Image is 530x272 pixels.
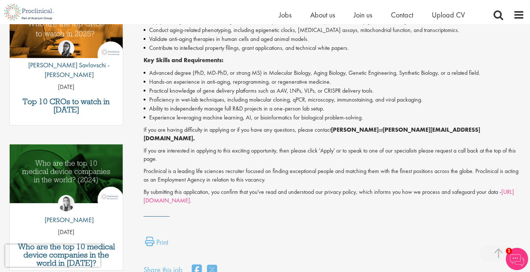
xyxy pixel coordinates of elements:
[144,167,524,184] p: Proclinical is a leading life sciences recruiter focused on finding exceptional people and matchi...
[144,95,524,104] li: Proficiency in wet-lab techniques, including molecular cloning, qPCR, microscopy, immunostaining,...
[331,126,379,134] strong: [PERSON_NAME]
[5,244,100,267] iframe: reCAPTCHA
[144,35,524,44] li: Validate anti-aging therapies in human cells and aged animal models.
[10,144,123,210] a: Link to a post
[10,83,123,92] p: [DATE]
[144,77,524,86] li: Hands-on experience in anti-aging, reprogramming, or regenerative medicine.
[391,10,413,20] a: Contact
[10,60,123,79] p: [PERSON_NAME] Savlovschi - [PERSON_NAME]
[58,40,74,57] img: Theodora Savlovschi - Wicks
[506,248,512,254] span: 1
[279,10,292,20] a: Jobs
[144,126,480,142] strong: [PERSON_NAME][EMAIL_ADDRESS][DOMAIN_NAME].
[13,97,119,114] a: Top 10 CROs to watch in [DATE]
[144,113,524,122] li: Experience leveraging machine learning, AI, or bioinformatics for biological problem-solving.
[432,10,465,20] a: Upload CV
[144,147,524,164] p: If you are interested in applying to this exciting opportunity, then please click 'Apply' or to s...
[354,10,372,20] a: Join us
[58,195,74,211] img: Hannah Burke
[144,68,524,77] li: Advanced degree (PhD, MD-PhD, or strong MS) in Molecular Biology, Aging Biology, Genetic Engineer...
[10,40,123,83] a: Theodora Savlovschi - Wicks [PERSON_NAME] Savlovschi - [PERSON_NAME]
[144,188,524,205] p: By submitting this application, you confirm that you've read and understood our privacy policy, w...
[144,56,224,64] strong: Key Skills and Requirements:
[310,10,335,20] a: About us
[144,86,524,95] li: Practical knowledge of gene delivery platforms such as AAV, LNPs, VLPs, or CRISPR delivery tools.
[506,248,528,270] img: Chatbot
[10,144,123,203] img: Top 10 Medical Device Companies 2024
[145,237,168,252] a: Print
[144,188,514,204] a: [URL][DOMAIN_NAME]
[144,26,524,35] li: Conduct aging-related phenotyping, including epigenetic clocks, [MEDICAL_DATA] assays, mitochondr...
[144,44,524,52] li: Contribute to intellectual property filings, grant applications, and technical white papers.
[10,228,123,237] p: [DATE]
[13,243,119,267] a: Who are the top 10 medical device companies in the world in [DATE]?
[39,195,94,228] a: Hannah Burke [PERSON_NAME]
[39,215,94,225] p: [PERSON_NAME]
[144,104,524,113] li: Ability to independently manage full R&D projects in a one-person lab setup.
[144,126,524,143] p: If you are having difficulty in applying or if you have any questions, please contact at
